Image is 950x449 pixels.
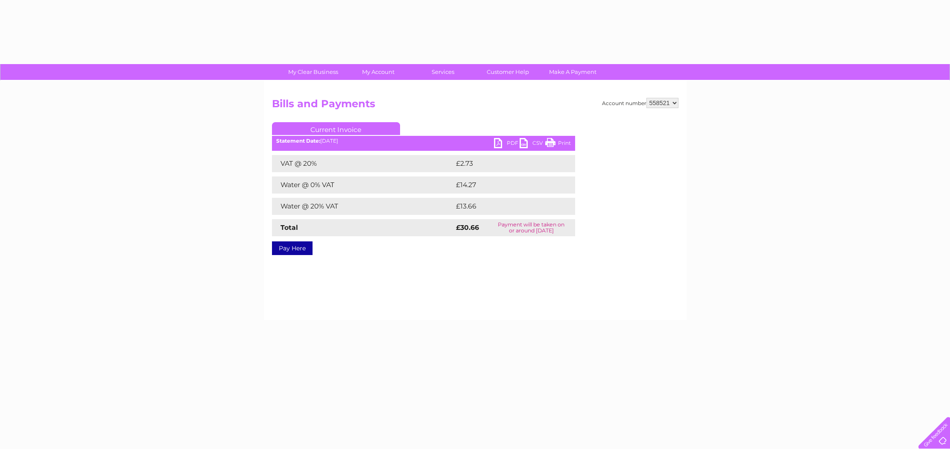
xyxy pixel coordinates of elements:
[278,64,348,80] a: My Clear Business
[488,219,575,236] td: Payment will be taken on or around [DATE]
[272,98,678,114] h2: Bills and Payments
[602,98,678,108] div: Account number
[272,176,454,194] td: Water @ 0% VAT
[473,64,543,80] a: Customer Help
[520,138,545,150] a: CSV
[454,176,557,194] td: £14.27
[456,223,479,232] strong: £30.66
[408,64,478,80] a: Services
[272,241,313,255] a: Pay Here
[454,198,557,215] td: £13.66
[272,155,454,172] td: VAT @ 20%
[276,138,320,144] b: Statement Date:
[545,138,571,150] a: Print
[281,223,298,232] strong: Total
[272,198,454,215] td: Water @ 20% VAT
[272,138,575,144] div: [DATE]
[538,64,608,80] a: Make A Payment
[272,122,400,135] a: Current Invoice
[343,64,413,80] a: My Account
[454,155,555,172] td: £2.73
[494,138,520,150] a: PDF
